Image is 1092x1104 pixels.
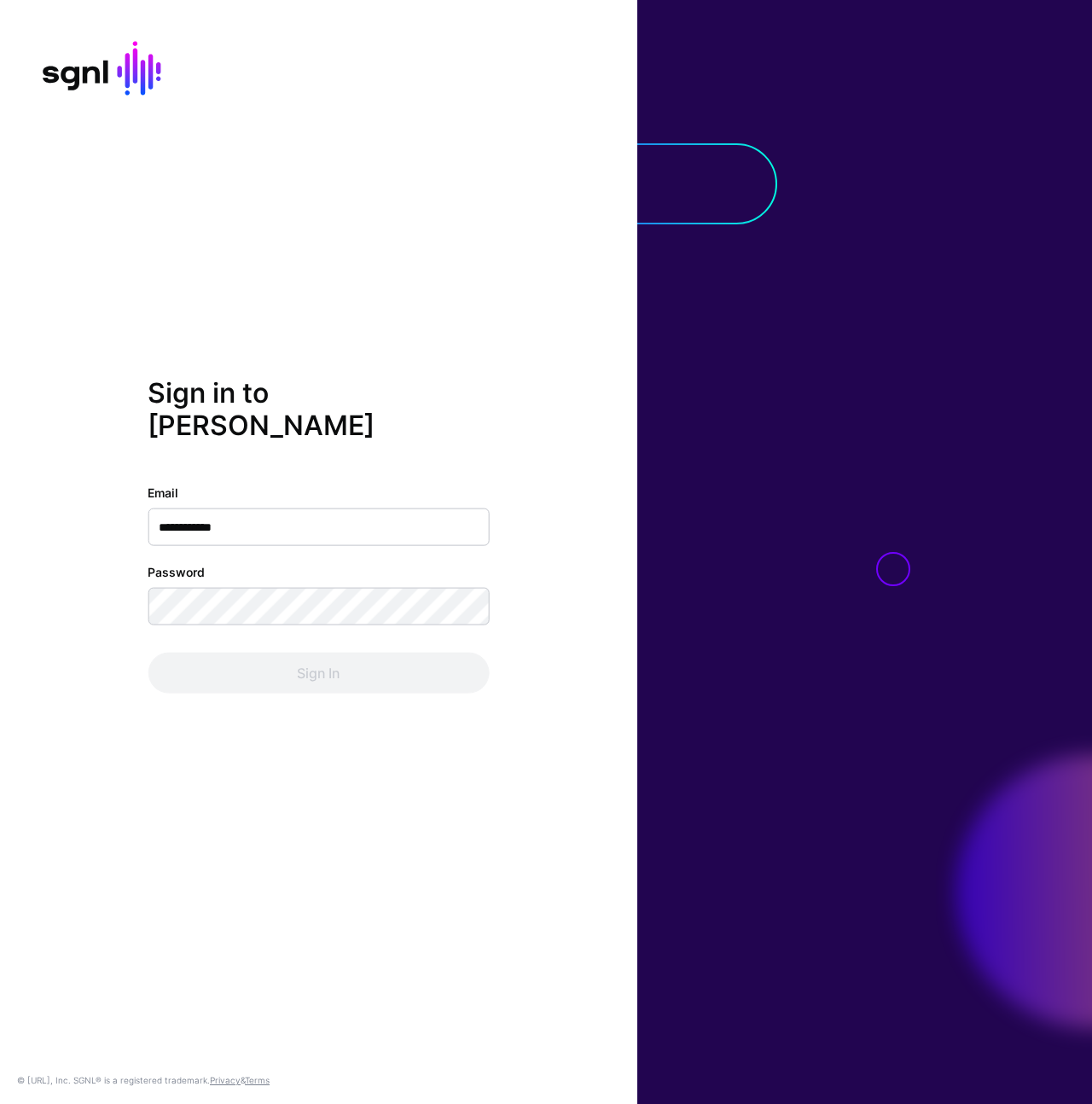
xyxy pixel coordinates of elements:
label: Email [148,483,178,501]
div: © [URL], Inc. SGNL® is a registered trademark. & [17,1073,270,1087]
a: Terms [245,1075,270,1085]
h2: Sign in to [PERSON_NAME] [148,377,489,443]
label: Password [148,562,205,580]
a: Privacy [210,1075,241,1085]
